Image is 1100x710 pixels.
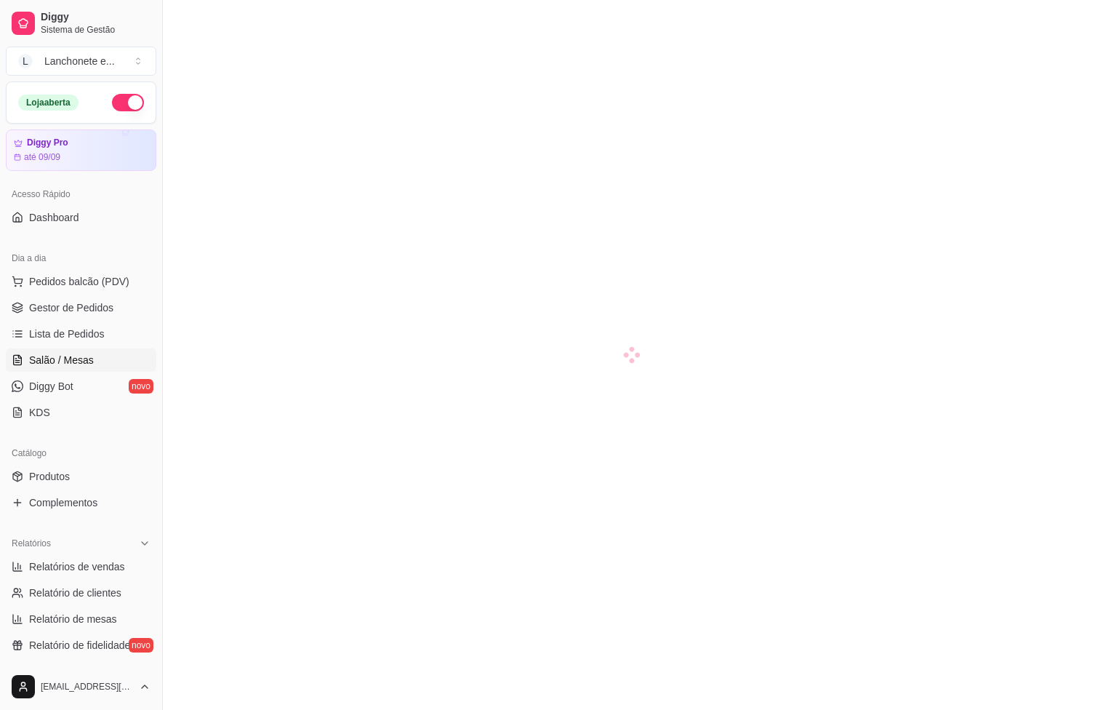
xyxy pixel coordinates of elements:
a: Relatório de clientes [6,581,156,605]
button: [EMAIL_ADDRESS][DOMAIN_NAME] [6,669,156,704]
span: Relatórios [12,538,51,549]
span: Complementos [29,495,97,510]
a: Complementos [6,491,156,514]
a: Salão / Mesas [6,348,156,372]
a: KDS [6,401,156,424]
a: Lista de Pedidos [6,322,156,346]
div: Acesso Rápido [6,183,156,206]
span: Relatório de clientes [29,586,121,600]
div: Loja aberta [18,95,79,111]
div: Catálogo [6,442,156,465]
a: Diggy Proaté 09/09 [6,129,156,171]
span: Dashboard [29,210,79,225]
span: [EMAIL_ADDRESS][DOMAIN_NAME] [41,681,133,693]
span: Pedidos balcão (PDV) [29,274,129,289]
article: Diggy Pro [27,137,68,148]
span: L [18,54,33,68]
button: Pedidos balcão (PDV) [6,270,156,293]
a: Dashboard [6,206,156,229]
span: Relatório de fidelidade [29,638,130,653]
button: Select a team [6,47,156,76]
span: Produtos [29,469,70,484]
a: Relatórios de vendas [6,555,156,578]
span: Gestor de Pedidos [29,300,113,315]
span: Relatório de mesas [29,612,117,626]
a: Relatório de mesas [6,607,156,631]
article: até 09/09 [24,151,60,163]
span: Lista de Pedidos [29,327,105,341]
span: Diggy Bot [29,379,73,394]
a: Gestor de Pedidos [6,296,156,319]
div: Lanchonete e ... [44,54,115,68]
div: Dia a dia [6,247,156,270]
span: Relatórios de vendas [29,559,125,574]
button: Alterar Status [112,94,144,111]
a: DiggySistema de Gestão [6,6,156,41]
span: KDS [29,405,50,420]
a: Diggy Botnovo [6,375,156,398]
span: Sistema de Gestão [41,24,150,36]
a: Produtos [6,465,156,488]
span: Diggy [41,11,150,24]
a: Relatório de fidelidadenovo [6,634,156,657]
span: Salão / Mesas [29,353,94,367]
